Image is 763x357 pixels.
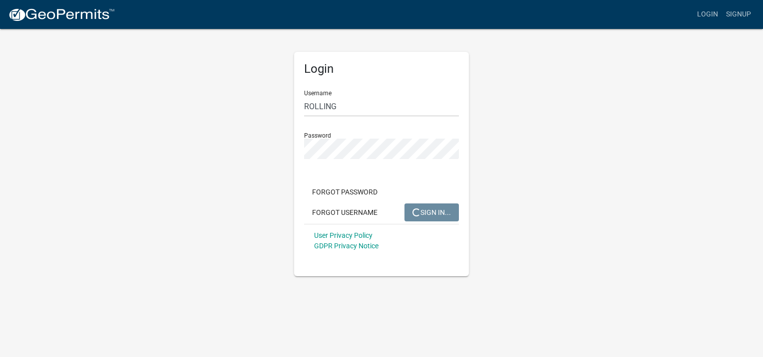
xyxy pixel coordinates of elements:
[304,62,459,76] h5: Login
[404,203,459,221] button: SIGN IN...
[412,208,451,216] span: SIGN IN...
[693,5,722,24] a: Login
[314,231,373,239] a: User Privacy Policy
[304,183,385,201] button: Forgot Password
[722,5,755,24] a: Signup
[314,242,379,250] a: GDPR Privacy Notice
[304,203,385,221] button: Forgot Username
